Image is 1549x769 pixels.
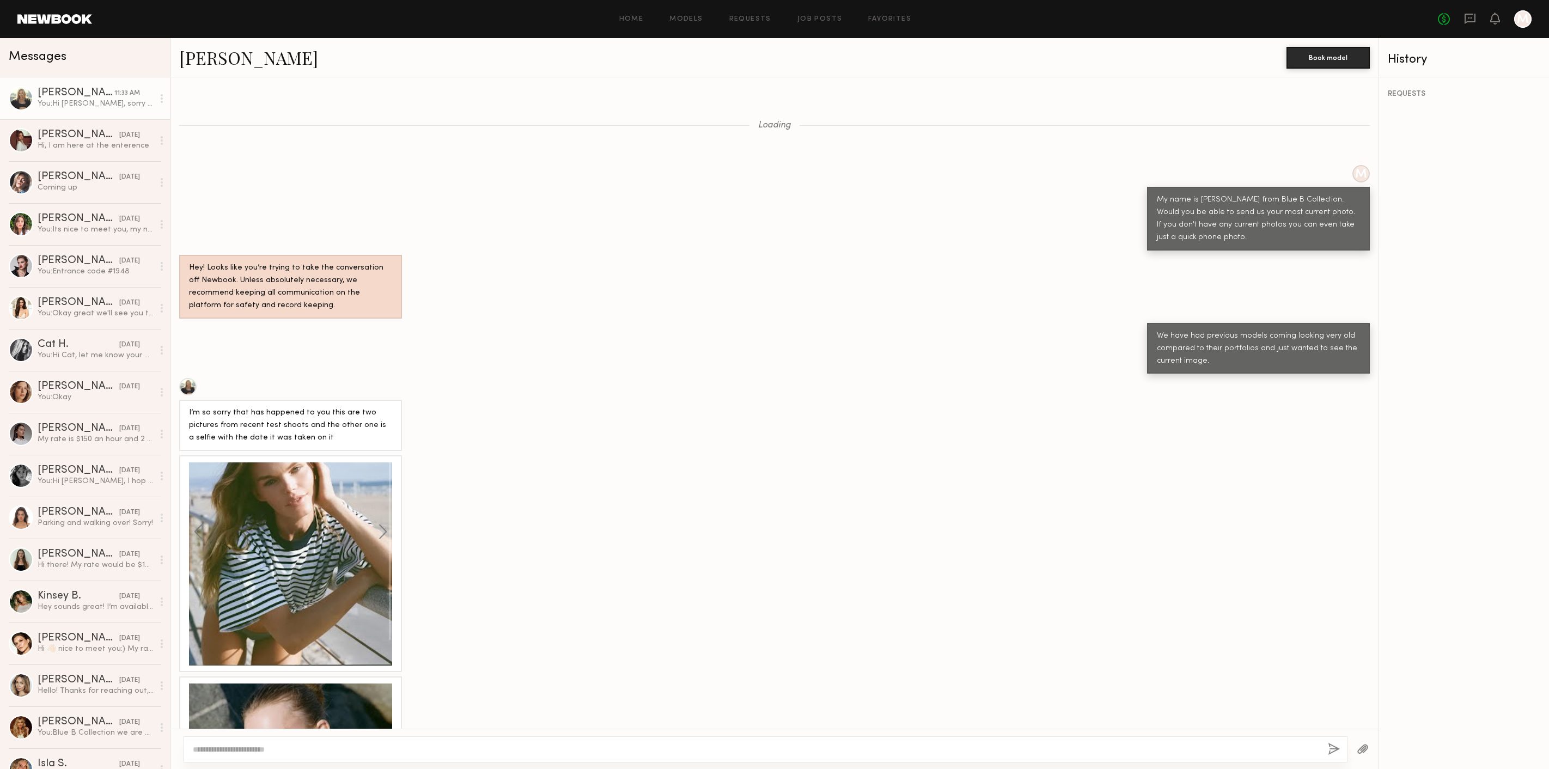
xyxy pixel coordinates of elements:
div: You: Hi [PERSON_NAME], sorry for the late reply, we received the photo thank you so much for send... [38,99,154,109]
div: History [1388,53,1540,66]
div: [PERSON_NAME] [38,465,119,476]
div: [PERSON_NAME] [38,675,119,686]
div: You: Its nice to meet you, my name is [PERSON_NAME] and I am the Head Designer at Blue B Collecti... [38,224,154,235]
div: You: Entrance code #1948 [38,266,154,277]
div: [PERSON_NAME] [38,297,119,308]
div: Coming up [38,182,154,193]
a: Favorites [868,16,911,23]
div: I’m so sorry that has happened to you this are two pictures from recent test shoots and the other... [189,407,392,444]
span: Loading [758,121,791,130]
div: [DATE] [119,130,140,141]
div: You: Hi Cat, let me know your availability [38,350,154,361]
div: [PERSON_NAME] [38,423,119,434]
div: Kinsey B. [38,591,119,602]
a: Models [669,16,703,23]
a: M [1514,10,1532,28]
div: You: Hi [PERSON_NAME], I hop you are well :) I just wanted to see if your available [DATE] (5/20)... [38,476,154,486]
div: [PERSON_NAME] [38,717,119,728]
div: [PERSON_NAME] [38,172,119,182]
div: [PERSON_NAME] [38,507,119,518]
div: 11:33 AM [114,88,140,99]
div: [PERSON_NAME] [38,633,119,644]
div: Hi 👋🏻 nice to meet you:) My rate is 150$ per hour, minimum of two hours. [38,644,154,654]
a: [PERSON_NAME] [179,46,318,69]
div: [PERSON_NAME] [38,255,119,266]
div: Hi there! My rate would be $100/hr after fees so a $200 flat rate. [38,560,154,570]
div: You: Okay [38,392,154,402]
button: Book model [1286,47,1370,69]
div: [DATE] [119,550,140,560]
div: [DATE] [119,214,140,224]
div: [DATE] [119,172,140,182]
div: You: Blue B Collection we are a women's wholesale company [38,728,154,738]
div: [DATE] [119,466,140,476]
div: [DATE] [119,508,140,518]
a: Book model [1286,52,1370,62]
div: [DATE] [119,298,140,308]
div: My name is [PERSON_NAME] from Blue B Collection. Would you be able to send us your most current p... [1157,194,1360,244]
div: [DATE] [119,591,140,602]
div: [DATE] [119,717,140,728]
div: [DATE] [119,424,140,434]
div: [PERSON_NAME] [38,88,114,99]
div: My rate is $150 an hour and 2 hours minimum [38,434,154,444]
div: [DATE] [119,340,140,350]
div: Hey! Looks like you’re trying to take the conversation off Newbook. Unless absolutely necessary, ... [189,262,392,312]
div: Hello! Thanks for reaching out, would love to work with you! My rate would be $150 an hour :) [38,686,154,696]
div: Cat H. [38,339,119,350]
div: [PERSON_NAME] [38,549,119,560]
div: [PERSON_NAME] [38,130,119,141]
a: Job Posts [797,16,843,23]
div: [PERSON_NAME] [38,381,119,392]
div: [PERSON_NAME] [38,213,119,224]
div: Parking and walking over! Sorry! [38,518,154,528]
a: Requests [729,16,771,23]
div: You: Okay great we'll see you then [38,308,154,319]
div: Hi, I am here at the enterence [38,141,154,151]
div: [DATE] [119,675,140,686]
div: [DATE] [119,256,140,266]
div: [DATE] [119,633,140,644]
a: Home [619,16,644,23]
span: Messages [9,51,66,63]
div: REQUESTS [1388,90,1540,98]
div: Hey sounds great! I’m available [DATE] & [DATE]! My current rate is $120 per hr 😊 [38,602,154,612]
div: We have had previous models coming looking very old compared to their portfolios and just wanted ... [1157,330,1360,368]
div: [DATE] [119,382,140,392]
